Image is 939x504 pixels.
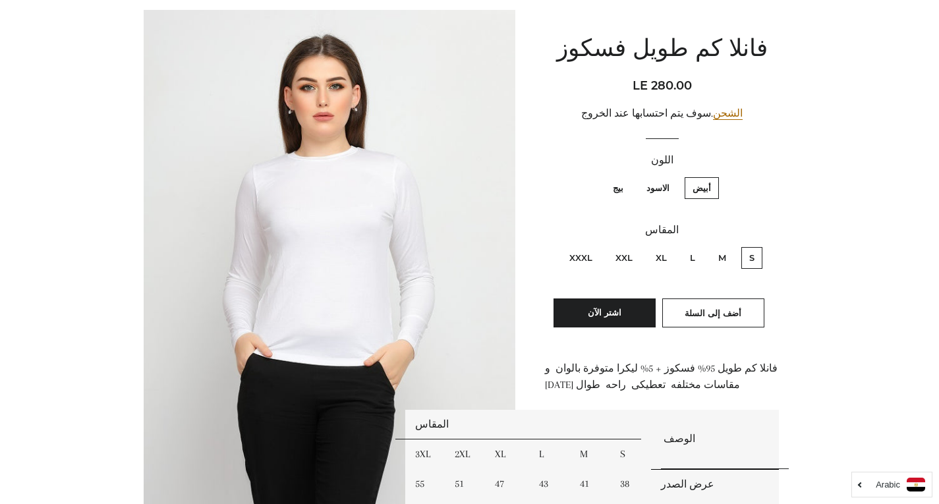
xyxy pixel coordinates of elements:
[685,177,719,199] label: أبيض
[682,247,703,269] label: L
[561,247,600,269] label: XXXL
[545,222,779,238] label: المقاس
[648,247,675,269] label: XL
[485,439,529,469] td: XL
[570,469,610,499] td: 41
[685,308,741,318] span: أضف إلى السلة
[405,410,651,439] td: المقاس
[651,410,780,469] td: الوصف
[545,105,779,122] div: .سوف يتم احتسابها عند الخروج
[605,177,631,199] label: بيج
[554,298,656,327] button: اشتر الآن
[529,439,571,469] td: L
[633,78,692,93] span: LE 280.00
[610,439,650,469] td: S
[485,469,529,499] td: 47
[713,107,743,120] a: الشحن
[545,34,779,67] h1: فانلا كم طويل فسكوز
[570,439,610,469] td: M
[741,247,762,269] label: S
[529,469,571,499] td: 43
[859,478,925,491] a: Arabic
[545,360,779,393] p: فانلا كم طويل 95% فسكوز + 5% ليكرا متوفرة بالوان و مقاسات مختلفه تعطيكى راحه طوال [DATE]
[445,469,485,499] td: 51
[445,439,485,469] td: 2XL
[710,247,734,269] label: M
[405,439,445,469] td: 3XL
[608,247,640,269] label: XXL
[639,177,677,199] label: الاسود
[610,469,650,499] td: 38
[662,298,764,327] button: أضف إلى السلة
[405,469,445,499] td: 55
[545,152,779,169] label: اللون
[876,480,900,489] i: Arabic
[651,469,780,499] td: عرض الصدر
